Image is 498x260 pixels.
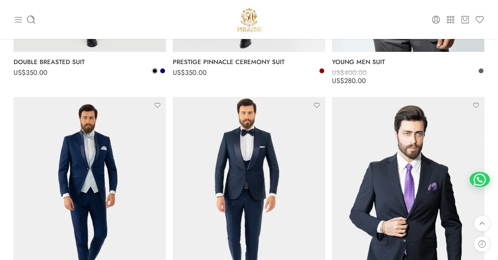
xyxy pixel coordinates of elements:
a: Anthracite [478,68,484,74]
a: PRESTIGE PINNACLE CEREMONY SUIT [173,55,325,69]
a: DOUBLE BREASTED SUIT [14,55,166,69]
bdi: 400.00 [332,68,367,78]
bdi: 350.00 [173,68,207,78]
span: US$ [14,68,26,78]
bdi: 350.00 [14,68,47,78]
a: Login / Register [431,15,441,24]
a: Wishlist [475,15,484,24]
a: Black [152,68,158,74]
img: Pellini [234,5,264,34]
bdi: 280.00 [332,76,366,86]
a: Navy [160,68,166,74]
span: US$ [332,76,344,86]
span: US$ [173,68,185,78]
a: Cart [460,15,470,24]
a: Bordeaux [319,68,325,74]
a: Pellini - [234,5,264,34]
span: US$ [332,68,344,78]
a: YOUNG MEN SUIT [332,55,484,69]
